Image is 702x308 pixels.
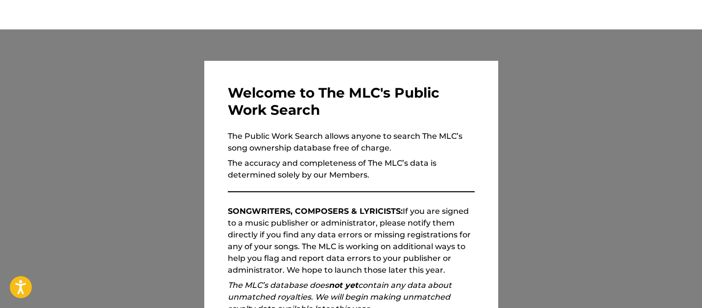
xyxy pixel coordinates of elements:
p: The accuracy and completeness of The MLC’s data is determined solely by our Members. [228,157,475,181]
strong: SONGWRITERS, COMPOSERS & LYRICISTS: [228,206,403,216]
iframe: Chat Widget [653,261,702,308]
p: The Public Work Search allows anyone to search The MLC’s song ownership database free of charge. [228,130,475,154]
h3: Welcome to The MLC's Public Work Search [228,84,475,119]
strong: not yet [329,281,358,290]
p: If you are signed to a music publisher or administrator, please notify them directly if you find ... [228,205,475,276]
